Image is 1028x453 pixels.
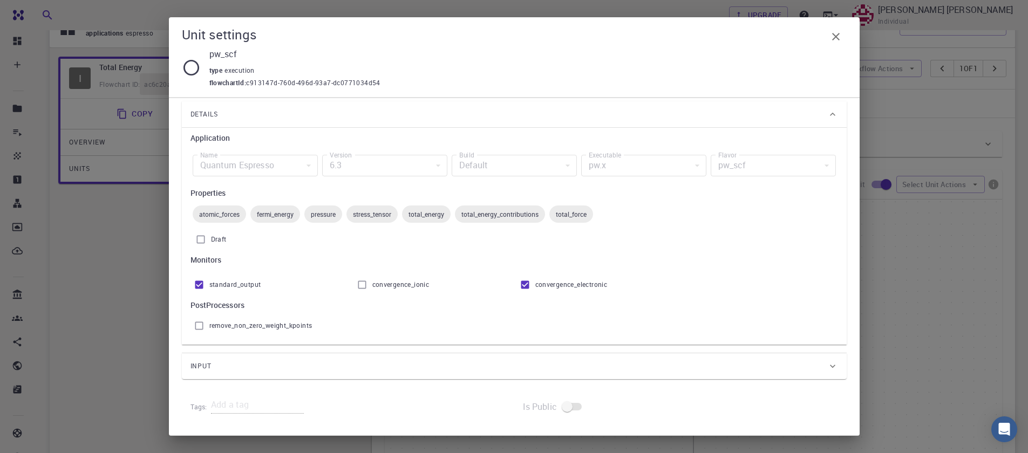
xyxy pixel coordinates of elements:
[193,210,246,218] span: atomic_forces
[589,150,621,160] label: Executable
[200,150,217,160] label: Name
[190,187,838,199] h6: Properties
[304,210,342,218] span: pressure
[452,155,577,176] div: Default
[209,279,261,290] span: standard_output
[193,155,318,176] div: Quantum Espresso
[535,279,608,290] span: convergence_electronic
[330,150,352,160] label: Version
[209,78,247,88] span: flowchartId :
[209,47,838,60] p: pw_scf
[581,155,706,176] div: pw.x
[211,396,304,414] input: Add a tag
[459,150,474,160] label: Build
[224,66,259,74] span: execution
[549,210,593,218] span: total_force
[209,320,312,331] span: remove_non_zero_weight_kpoints
[190,358,212,375] span: Input
[182,26,257,43] h5: Unit settings
[182,353,847,379] div: Input
[190,132,838,144] h6: Application
[322,155,447,176] div: 6.3
[250,210,300,218] span: fermi_energy
[402,210,451,218] span: total_energy
[182,101,847,127] div: Details
[211,234,227,245] span: Draft
[455,210,545,218] span: total_energy_contributions
[346,210,398,218] span: stress_tensor
[190,397,212,413] h6: Tags:
[991,416,1017,442] div: Open Intercom Messenger
[372,279,430,290] span: convergence_ionic
[711,155,836,176] div: pw_scf
[246,78,380,88] span: c913147d-760d-496d-93a7-dc0771034d54
[22,8,60,17] span: Support
[209,66,225,74] span: type
[523,400,557,413] span: Is Public
[190,299,838,311] h6: PostProcessors
[190,254,838,266] h6: Monitors
[718,150,737,160] label: Flavor
[190,106,219,123] span: Details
